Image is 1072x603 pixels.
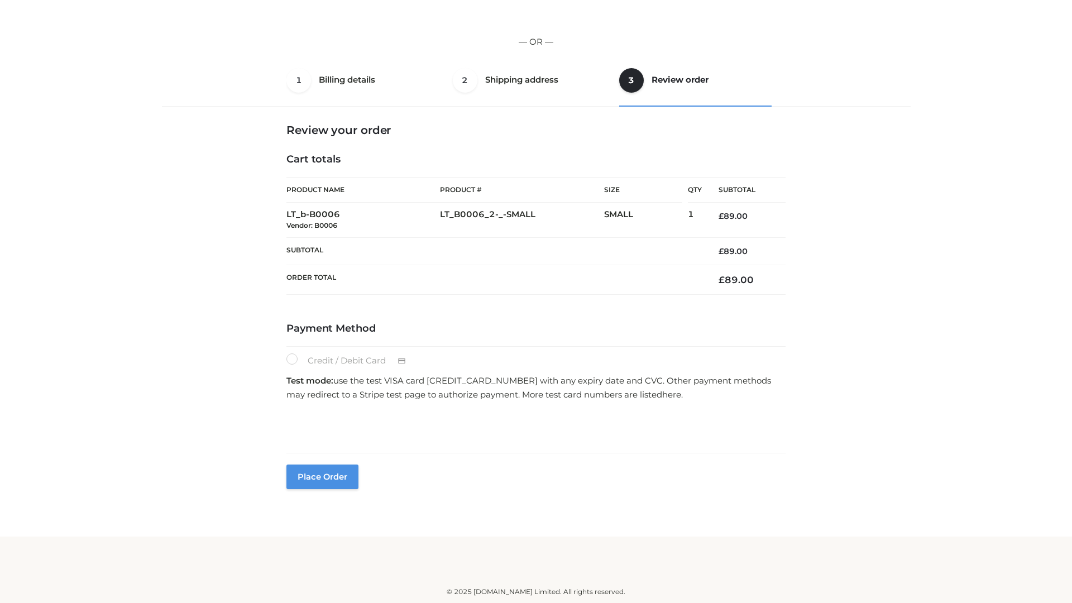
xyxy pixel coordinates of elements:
[286,353,418,368] label: Credit / Debit Card
[719,211,748,221] bdi: 89.00
[719,274,754,285] bdi: 89.00
[286,237,702,265] th: Subtotal
[440,177,604,203] th: Product #
[286,323,786,335] h4: Payment Method
[688,203,702,238] td: 1
[166,586,906,597] div: © 2025 [DOMAIN_NAME] Limited. All rights reserved.
[286,154,786,166] h4: Cart totals
[662,389,681,400] a: here
[286,221,337,229] small: Vendor: B0006
[286,123,786,137] h3: Review your order
[604,178,682,203] th: Size
[702,178,786,203] th: Subtotal
[391,355,412,368] img: Credit / Debit Card
[604,203,688,238] td: SMALL
[719,246,748,256] bdi: 89.00
[286,375,333,386] strong: Test mode:
[166,35,906,49] p: — OR —
[719,246,724,256] span: £
[286,177,440,203] th: Product Name
[688,177,702,203] th: Qty
[719,211,724,221] span: £
[286,374,786,402] p: use the test VISA card [CREDIT_CARD_NUMBER] with any expiry date and CVC. Other payment methods m...
[286,265,702,295] th: Order Total
[719,274,725,285] span: £
[286,203,440,238] td: LT_b-B0006
[284,405,783,446] iframe: Secure payment input frame
[286,465,358,489] button: Place order
[440,203,604,238] td: LT_B0006_2-_-SMALL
